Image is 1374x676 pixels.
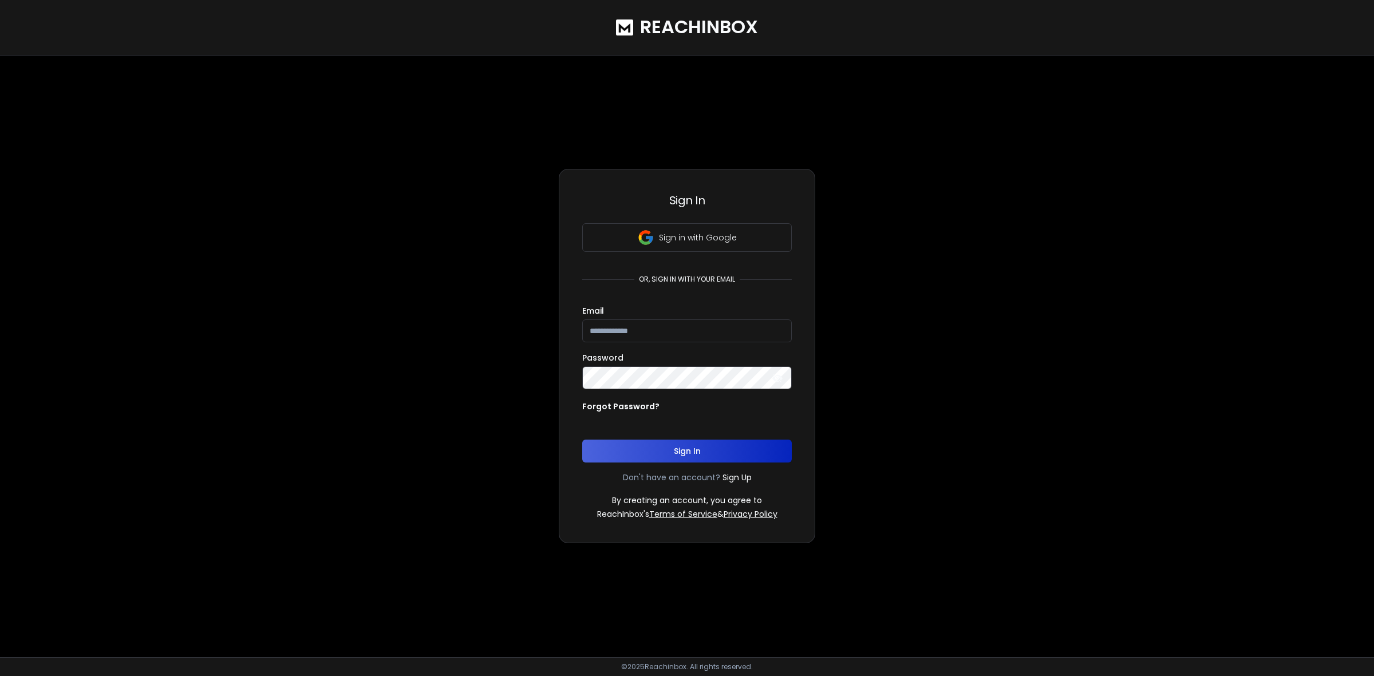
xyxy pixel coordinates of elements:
[649,508,717,520] a: Terms of Service
[621,662,753,671] p: © 2025 Reachinbox. All rights reserved.
[722,472,752,483] a: Sign Up
[582,307,604,315] label: Email
[582,192,792,208] h3: Sign In
[616,5,758,50] a: ReachInbox
[582,440,792,462] button: Sign In
[616,19,633,35] img: logo
[623,472,720,483] p: Don't have an account?
[582,401,660,412] p: Forgot Password?
[597,508,777,520] p: ReachInbox's &
[640,17,758,38] h1: ReachInbox
[612,495,762,506] p: By creating an account, you agree to
[582,354,623,362] label: Password
[582,223,792,252] button: Sign in with Google
[634,275,740,284] p: or, sign in with your email
[659,232,737,243] p: Sign in with Google
[724,508,777,520] a: Privacy Policy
